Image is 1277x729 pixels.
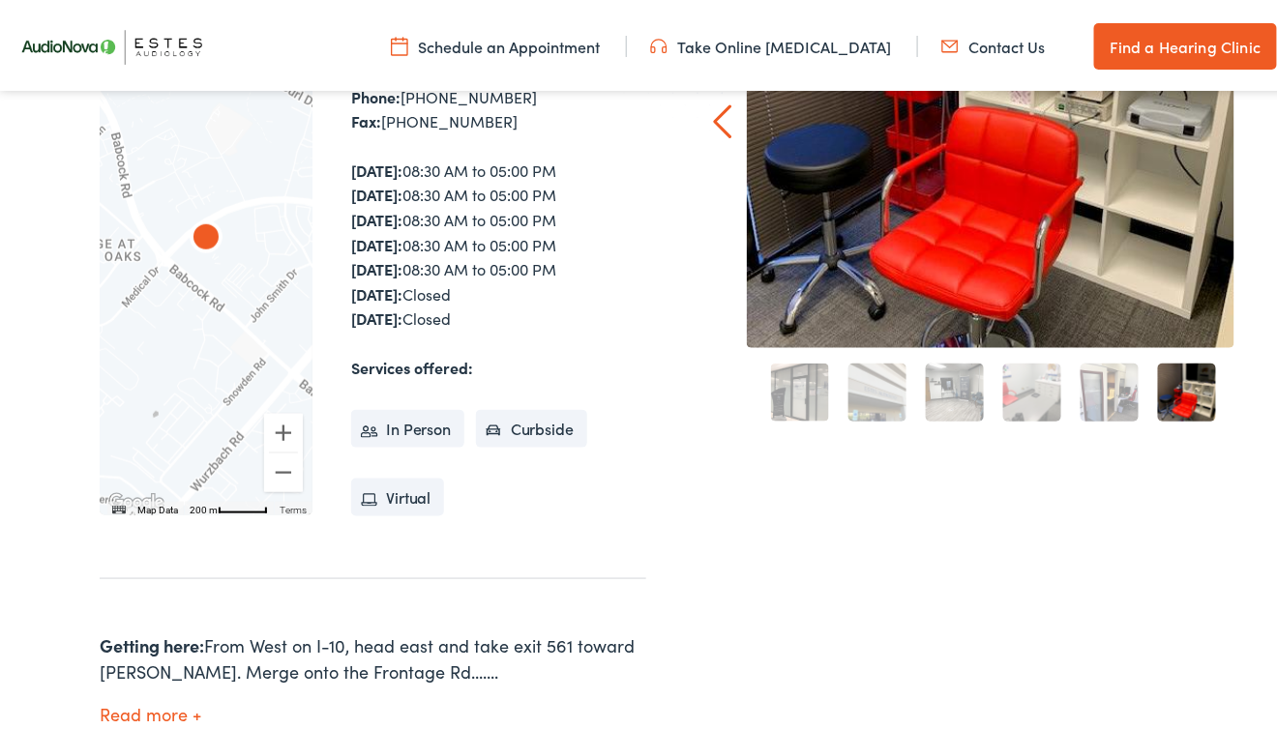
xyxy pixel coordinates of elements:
[771,360,829,418] a: 1
[351,406,464,445] li: In Person
[351,82,401,103] strong: Phone:
[1003,360,1061,418] a: 4
[100,628,645,681] div: From West on I-10, head east and take exit 561 toward [PERSON_NAME]. Merge onto the Frontage Rd.....
[650,32,668,53] img: utility icon
[351,254,402,276] strong: [DATE]:
[926,360,984,418] a: 3
[351,279,402,301] strong: [DATE]:
[351,156,402,177] strong: [DATE]:
[351,230,402,251] strong: [DATE]:
[264,410,303,449] button: Zoom in
[1158,360,1216,418] a: 6
[175,205,237,267] div: AudioNova
[476,406,587,445] li: Curbside
[1094,19,1276,66] a: Find a Hearing Clinic
[941,32,1045,53] a: Contact Us
[351,180,402,201] strong: [DATE]:
[104,486,168,511] img: Google
[351,106,381,128] strong: Fax:
[713,101,731,135] a: Prev
[264,450,303,488] button: Zoom out
[351,81,645,131] div: [PHONE_NUMBER] [PHONE_NUMBER]
[190,501,218,511] span: 200 m
[391,32,600,53] a: Schedule an Appointment
[391,32,408,53] img: utility icon
[100,702,201,722] button: Read more
[351,304,402,325] strong: [DATE]:
[848,360,906,418] a: 2
[100,629,204,654] strong: Getting here:
[280,501,307,511] a: Terms (opens in new tab)
[351,475,444,513] li: Virtual
[112,500,126,513] button: Keyboard shortcuts
[650,32,891,53] a: Take Online [MEDICAL_DATA]
[1081,360,1139,418] a: 5
[351,353,473,374] strong: Services offered:
[184,498,274,511] button: Map Scale: 200 m per 48 pixels
[351,205,402,226] strong: [DATE]:
[351,155,645,328] div: 08:30 AM to 05:00 PM 08:30 AM to 05:00 PM 08:30 AM to 05:00 PM 08:30 AM to 05:00 PM 08:30 AM to 0...
[104,486,168,511] a: Open this area in Google Maps (opens a new window)
[941,32,959,53] img: utility icon
[137,500,178,513] button: Map Data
